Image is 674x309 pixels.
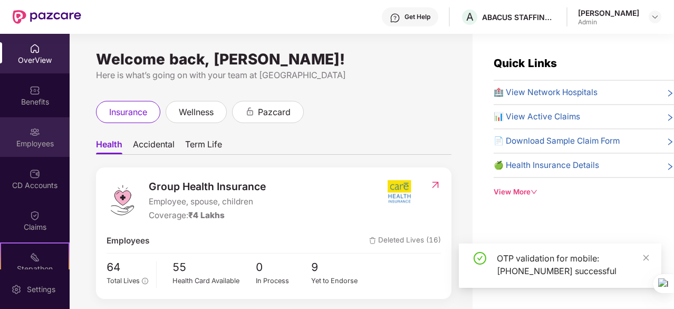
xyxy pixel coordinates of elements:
img: svg+xml;base64,PHN2ZyB4bWxucz0iaHR0cDovL3d3dy53My5vcmcvMjAwMC9zdmciIHdpZHRoPSIyMSIgaGVpZ2h0PSIyMC... [30,252,40,263]
img: svg+xml;base64,PHN2ZyBpZD0iQ0RfQWNjb3VudHMiIGRhdGEtbmFtZT0iQ0QgQWNjb3VudHMiIHhtbG5zPSJodHRwOi8vd3... [30,168,40,179]
img: logo [107,184,138,216]
span: Term Life [185,139,222,154]
span: 0 [256,259,312,276]
div: OTP validation for mobile: [PHONE_NUMBER] successful [497,252,649,277]
span: right [666,137,674,147]
img: svg+xml;base64,PHN2ZyBpZD0iSG9tZSIgeG1sbnM9Imh0dHA6Ly93d3cudzMub3JnLzIwMDAvc3ZnIiB3aWR0aD0iMjAiIG... [30,43,40,54]
div: View More [494,186,674,198]
span: 55 [172,259,256,276]
span: Health [96,139,122,154]
span: A [466,11,474,23]
img: deleteIcon [369,237,376,244]
div: animation [245,107,255,116]
div: Welcome back, [PERSON_NAME]! [96,55,451,63]
div: Health Card Available [172,276,256,286]
img: svg+xml;base64,PHN2ZyBpZD0iQ2xhaW0iIHhtbG5zPSJodHRwOi8vd3d3LnczLm9yZy8yMDAwL3N2ZyIgd2lkdGg9IjIwIi... [30,210,40,221]
span: Group Health Insurance [149,179,266,194]
span: Accidental [133,139,175,154]
span: 🏥 View Network Hospitals [494,86,598,99]
div: In Process [256,276,312,286]
span: 🍏 Health Insurance Details [494,159,599,172]
img: insurerIcon [380,179,419,205]
div: ABACUS STAFFING AND SERVICES PRIVATE LIMITED [482,12,556,22]
div: Here is what’s going on with your team at [GEOGRAPHIC_DATA] [96,69,451,82]
span: down [531,189,537,195]
img: New Pazcare Logo [13,10,81,24]
div: Get Help [405,13,430,21]
span: 📊 View Active Claims [494,110,580,123]
span: check-circle [474,252,486,265]
span: insurance [109,106,147,119]
span: Employee, spouse, children [149,195,266,208]
span: Deleted Lives (16) [369,235,441,247]
div: Settings [24,284,59,295]
span: Employees [107,235,149,247]
img: svg+xml;base64,PHN2ZyBpZD0iSGVscC0zMngzMiIgeG1sbnM9Imh0dHA6Ly93d3cudzMub3JnLzIwMDAvc3ZnIiB3aWR0aD... [390,13,400,23]
img: svg+xml;base64,PHN2ZyBpZD0iRW1wbG95ZWVzIiB4bWxucz0iaHR0cDovL3d3dy53My5vcmcvMjAwMC9zdmciIHdpZHRoPS... [30,127,40,137]
span: Total Lives [107,277,140,285]
span: 9 [311,259,367,276]
div: Admin [578,18,639,26]
span: pazcard [258,106,291,119]
span: 📄 Download Sample Claim Form [494,135,620,147]
span: info-circle [142,278,148,284]
div: Coverage: [149,209,266,222]
span: ₹4 Lakhs [188,210,225,220]
span: right [666,113,674,123]
img: svg+xml;base64,PHN2ZyBpZD0iQmVuZWZpdHMiIHhtbG5zPSJodHRwOi8vd3d3LnczLm9yZy8yMDAwL3N2ZyIgd2lkdGg9Ij... [30,85,40,96]
span: Quick Links [494,57,557,70]
div: Yet to Endorse [311,276,367,286]
img: RedirectIcon [430,180,441,190]
img: svg+xml;base64,PHN2ZyBpZD0iU2V0dGluZy0yMHgyMCIgeG1sbnM9Imh0dHA6Ly93d3cudzMub3JnLzIwMDAvc3ZnIiB3aW... [11,284,22,295]
img: svg+xml;base64,PHN2ZyBpZD0iRHJvcGRvd24tMzJ4MzIiIHhtbG5zPSJodHRwOi8vd3d3LnczLm9yZy8yMDAwL3N2ZyIgd2... [651,13,659,21]
div: [PERSON_NAME] [578,8,639,18]
span: wellness [179,106,214,119]
span: right [666,88,674,99]
span: right [666,161,674,172]
span: 64 [107,259,148,276]
span: close [642,254,650,261]
div: Stepathon [1,264,69,274]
